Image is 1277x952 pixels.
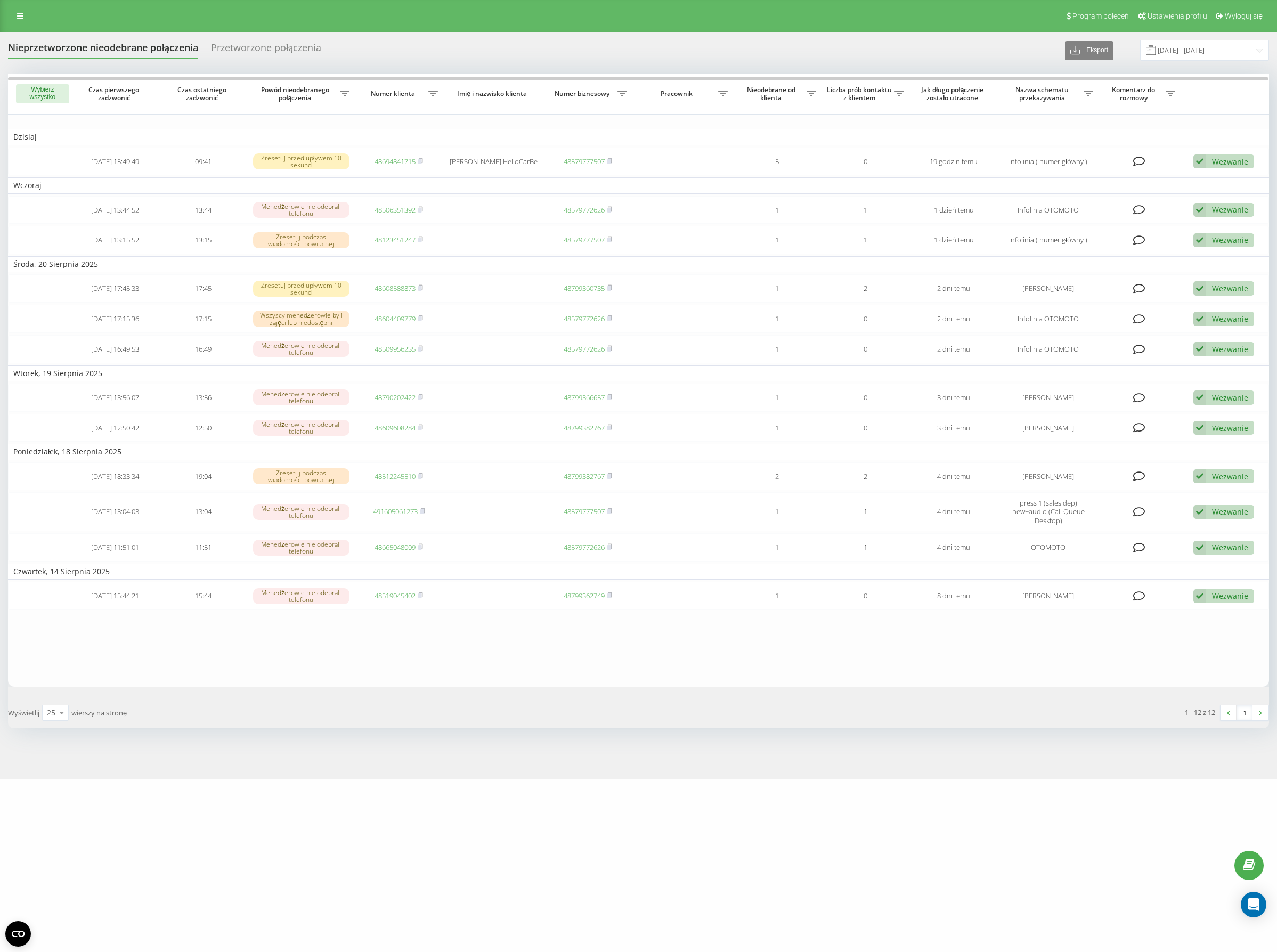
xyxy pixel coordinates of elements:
[821,414,910,442] td: 0
[71,148,159,176] td: [DATE] 15:49:49
[821,384,910,412] td: 0
[8,177,1269,193] td: Wczoraj
[71,226,159,254] td: [DATE] 13:15:52
[71,533,159,562] td: [DATE] 11:51:01
[375,314,416,323] a: 48604409779
[909,384,998,412] td: 3 dni temu
[375,205,416,215] a: 48506351392
[159,582,248,610] td: 15:44
[253,153,349,169] div: Zresetuj przed upływem 10 sekund
[453,89,534,98] span: Imię i nazwisko klienta
[564,344,605,354] a: 48579772626
[909,196,998,224] td: 1 dzień temu
[5,921,31,947] button: Open CMP widget
[564,507,605,516] a: 48579777507
[71,414,159,442] td: [DATE] 12:50:42
[909,462,998,491] td: 4 dni temu
[253,86,340,102] span: Powód nieodebranego połączenia
[71,384,159,412] td: [DATE] 13:56:07
[253,232,349,248] div: Zresetuj podczas wiadomości powitalnej
[375,393,416,402] a: 48790202422
[733,492,821,531] td: 1
[821,305,910,333] td: 0
[253,468,349,484] div: Zresetuj podczas wiadomości powitalnej
[564,542,605,552] a: 48579772626
[1212,542,1248,552] div: Wezwanie
[1212,344,1248,354] div: Wezwanie
[998,462,1099,491] td: [PERSON_NAME]
[159,462,248,491] td: 19:04
[1212,283,1248,294] div: Wezwanie
[733,462,821,491] td: 2
[1225,12,1263,20] span: Wyloguj się
[375,283,416,293] a: 48608588873
[375,235,416,245] a: 48123451247
[253,389,349,405] div: Menedżerowie nie odebrali telefonu
[1065,41,1113,60] button: Eksport
[443,148,544,176] td: [PERSON_NAME] HelloCarBe
[919,86,989,102] span: Jak długo połączenie zostało utracone
[375,542,416,552] a: 48665048009
[159,226,248,254] td: 13:15
[564,283,605,293] a: 48799360735
[8,129,1269,145] td: Dzisiaj
[998,148,1099,176] td: Infolinia ( numer główny )
[733,305,821,333] td: 1
[733,226,821,254] td: 1
[159,414,248,442] td: 12:50
[998,335,1099,363] td: Infolinia OTOMOTO
[71,582,159,610] td: [DATE] 15:44:21
[71,335,159,363] td: [DATE] 16:49:53
[80,86,150,102] span: Czas pierwszego zadzwonić
[909,414,998,442] td: 3 dni temu
[1072,12,1129,20] span: Program poleceń
[821,492,910,531] td: 1
[1003,86,1084,102] span: Nazwa schematu przekazywania
[638,89,718,98] span: Pracownik
[159,492,248,531] td: 13:04
[71,462,159,491] td: [DATE] 18:33:34
[733,274,821,303] td: 1
[71,305,159,333] td: [DATE] 17:15:36
[909,335,998,363] td: 2 dni temu
[564,423,605,433] a: 48799382767
[159,384,248,412] td: 13:56
[738,86,807,102] span: Nieodebrane od klienta
[909,305,998,333] td: 2 dni temu
[564,157,605,166] a: 48579777507
[1148,12,1207,20] span: Ustawienia profilu
[733,196,821,224] td: 1
[564,393,605,402] a: 48799366657
[253,588,349,604] div: Menedżerowie nie odebrali telefonu
[733,384,821,412] td: 1
[998,533,1099,562] td: OTOMOTO
[564,471,605,481] a: 48799382767
[1212,235,1248,245] div: Wezwanie
[733,335,821,363] td: 1
[253,341,349,357] div: Menedżerowie nie odebrali telefonu
[1212,423,1248,433] div: Wezwanie
[8,42,198,59] div: Nieprzetworzone nieodebrane połączenia
[375,344,416,354] a: 48509956235
[253,540,349,556] div: Menedżerowie nie odebrali telefonu
[16,84,69,103] button: Wybierz wszystko
[1212,314,1248,324] div: Wezwanie
[375,471,416,481] a: 48512245510
[821,274,910,303] td: 2
[909,492,998,531] td: 4 dni temu
[159,305,248,333] td: 17:15
[159,148,248,176] td: 09:41
[159,196,248,224] td: 13:44
[47,707,55,718] div: 25
[564,314,605,323] a: 48579772626
[375,423,416,433] a: 48609608284
[998,582,1099,610] td: [PERSON_NAME]
[1212,157,1248,167] div: Wezwanie
[549,89,617,98] span: Numer biznesowy
[373,507,418,516] a: 491605061273
[998,196,1099,224] td: Infolinia OTOMOTO
[909,148,998,176] td: 19 godzin temu
[8,564,1269,580] td: Czwartek, 14 Sierpnia 2025
[8,256,1269,272] td: Środa, 20 Sierpnia 2025
[909,582,998,610] td: 8 dni temu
